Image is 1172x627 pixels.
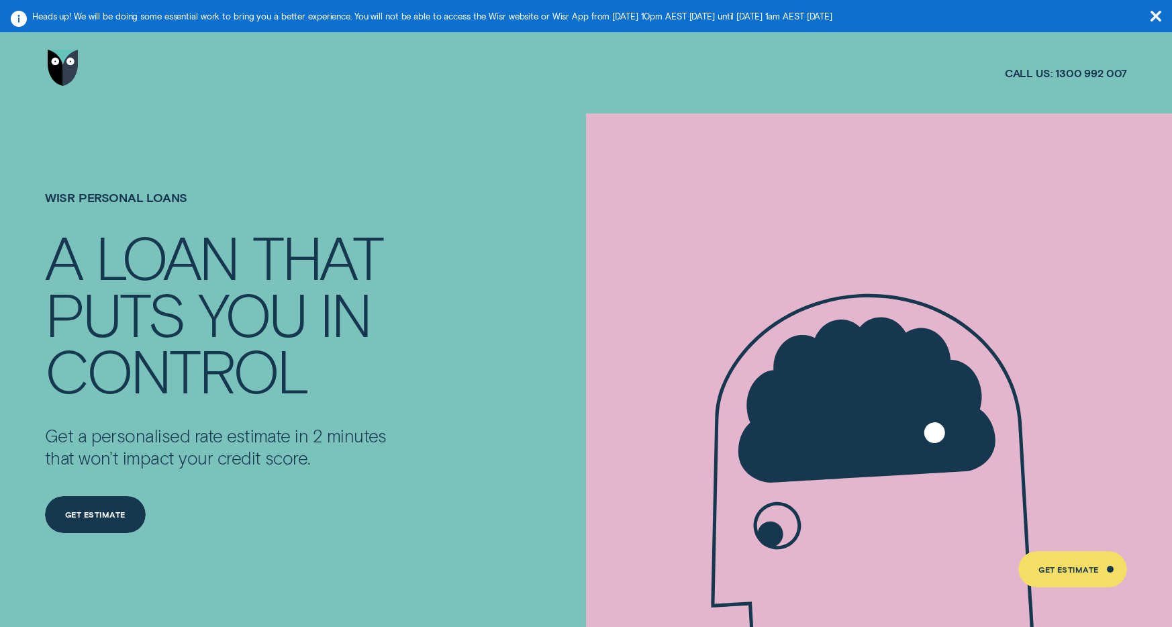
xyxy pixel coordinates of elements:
div: THAT [252,228,382,285]
h1: Wisr Personal Loans [45,191,397,228]
p: Get a personalised rate estimate in 2 minutes that won't impact your credit score. [45,425,397,469]
div: LOAN [95,228,239,285]
span: 1300 992 007 [1055,66,1127,80]
div: A [45,228,81,285]
img: Wisr [48,50,78,87]
span: Call us: [1005,66,1053,80]
a: Get Estimate [1018,551,1128,588]
div: CONTROL [45,341,307,398]
div: PUTS [45,285,185,342]
a: Call us:1300 992 007 [1005,66,1128,80]
div: YOU [198,285,305,342]
a: Get Estimate [45,496,146,533]
h4: A LOAN THAT PUTS YOU IN CONTROL [45,228,397,398]
a: Go to home page [45,27,82,108]
div: IN [320,285,371,342]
